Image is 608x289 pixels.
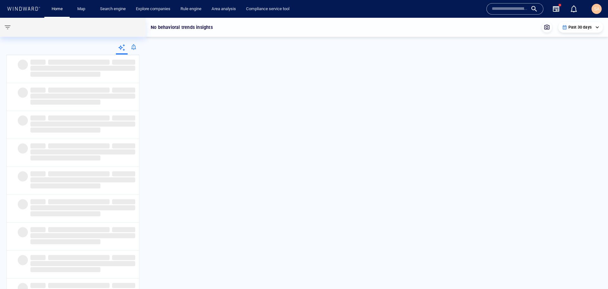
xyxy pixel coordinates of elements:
[30,255,46,260] span: ‌
[112,227,135,232] span: ‌
[49,3,65,15] a: Home
[30,149,135,154] span: ‌
[30,60,46,65] span: ‌
[30,183,100,188] span: ‌
[18,171,28,181] span: ‌
[30,261,135,266] span: ‌
[18,115,28,126] span: ‌
[18,227,28,237] span: ‌
[30,239,100,244] span: ‌
[30,88,46,93] span: ‌
[568,24,592,30] p: Past 30 days
[112,115,135,121] span: ‌
[48,227,110,232] span: ‌
[30,143,46,148] span: ‌
[48,283,110,288] span: ‌
[112,88,135,93] span: ‌
[112,255,135,260] span: ‌
[244,3,292,15] a: Compliance service tool
[209,3,238,15] a: Area analysis
[30,267,100,272] span: ‌
[48,88,110,93] span: ‌
[594,6,599,11] span: SA
[112,60,135,65] span: ‌
[30,199,46,204] span: ‌
[30,115,46,121] span: ‌
[18,143,28,154] span: ‌
[98,3,128,15] a: Search engine
[18,199,28,209] span: ‌
[570,5,578,13] div: Notification center
[30,66,135,71] span: ‌
[30,227,46,232] span: ‌
[590,3,603,15] button: SA
[146,18,608,289] canvas: Map
[30,233,135,238] span: ‌
[30,94,135,99] span: ‌
[48,115,110,121] span: ‌
[30,155,100,161] span: ‌
[30,122,135,127] span: ‌
[30,72,100,77] span: ‌
[18,88,28,98] span: ‌
[48,171,110,176] span: ‌
[112,283,135,288] span: ‌
[30,211,100,216] span: ‌
[72,3,92,15] button: Map
[30,100,100,105] span: ‌
[30,177,135,182] span: ‌
[112,143,135,148] span: ‌
[18,255,28,265] span: ‌
[151,23,213,31] p: No behavioral trends insights
[75,3,90,15] a: Map
[112,199,135,204] span: ‌
[18,60,28,70] span: ‌
[133,3,173,15] a: Explore companies
[47,3,67,15] button: Home
[48,60,110,65] span: ‌
[30,128,100,133] span: ‌
[48,199,110,204] span: ‌
[48,255,110,260] span: ‌
[30,171,46,176] span: ‌
[112,171,135,176] span: ‌
[48,143,110,148] span: ‌
[30,205,135,210] span: ‌
[30,283,46,288] span: ‌
[581,260,603,284] iframe: Chat
[562,24,599,30] div: Past 30 days
[178,3,204,15] a: Rule engine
